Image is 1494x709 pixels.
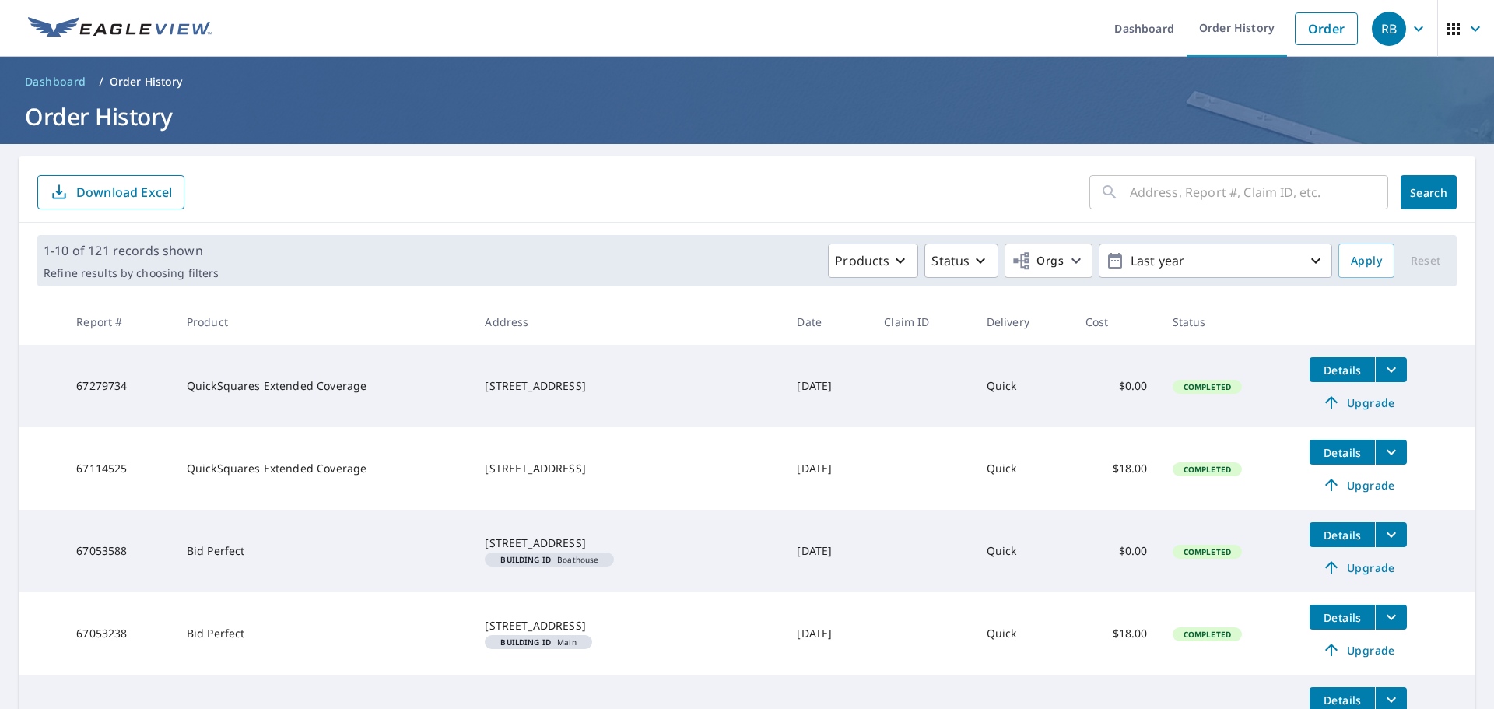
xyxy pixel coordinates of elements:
div: RB [1372,12,1406,46]
th: Status [1160,299,1298,345]
a: Order [1295,12,1358,45]
img: EV Logo [28,17,212,40]
th: Report # [64,299,174,345]
th: Address [472,299,784,345]
th: Date [784,299,871,345]
th: Delivery [974,299,1073,345]
th: Cost [1073,299,1160,345]
th: Claim ID [871,299,973,345]
th: Product [174,299,473,345]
